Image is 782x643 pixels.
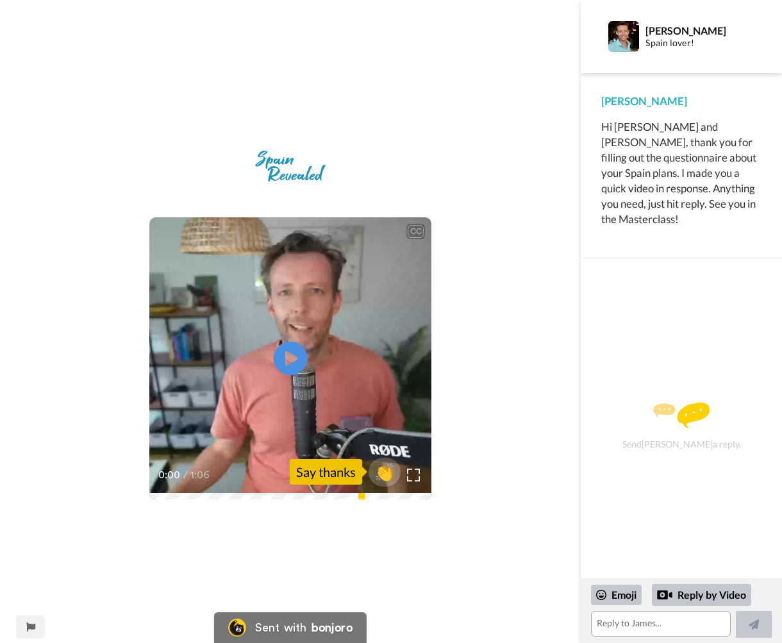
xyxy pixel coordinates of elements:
img: Profile Image [608,21,639,52]
img: 06906c8b-eeae-4fc1-9b3e-93850d61b61a [245,140,336,192]
div: Reply by Video [652,584,751,606]
span: 👏 [369,462,401,482]
div: bonjoro [312,622,353,633]
div: Send [PERSON_NAME] a reply. [598,281,765,572]
img: message.svg [653,403,710,428]
div: Say thanks [290,459,362,485]
div: CC [408,225,424,238]
button: 👏 [369,458,401,487]
div: Emoji [591,585,642,605]
img: Full screen [407,469,420,481]
img: Bonjoro Logo [228,619,246,637]
div: Reply by Video [657,587,672,603]
span: 1:06 [190,467,213,483]
span: / [183,467,188,483]
span: 0:00 [158,467,181,483]
div: Sent with [255,622,306,633]
div: [PERSON_NAME] [645,24,761,37]
a: Bonjoro LogoSent withbonjoro [214,612,367,643]
div: Spain lover! [645,38,761,49]
div: Hi [PERSON_NAME] and [PERSON_NAME], thank you for filling out the questionnaire about your Spain ... [601,119,761,227]
div: [PERSON_NAME] [601,94,761,109]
